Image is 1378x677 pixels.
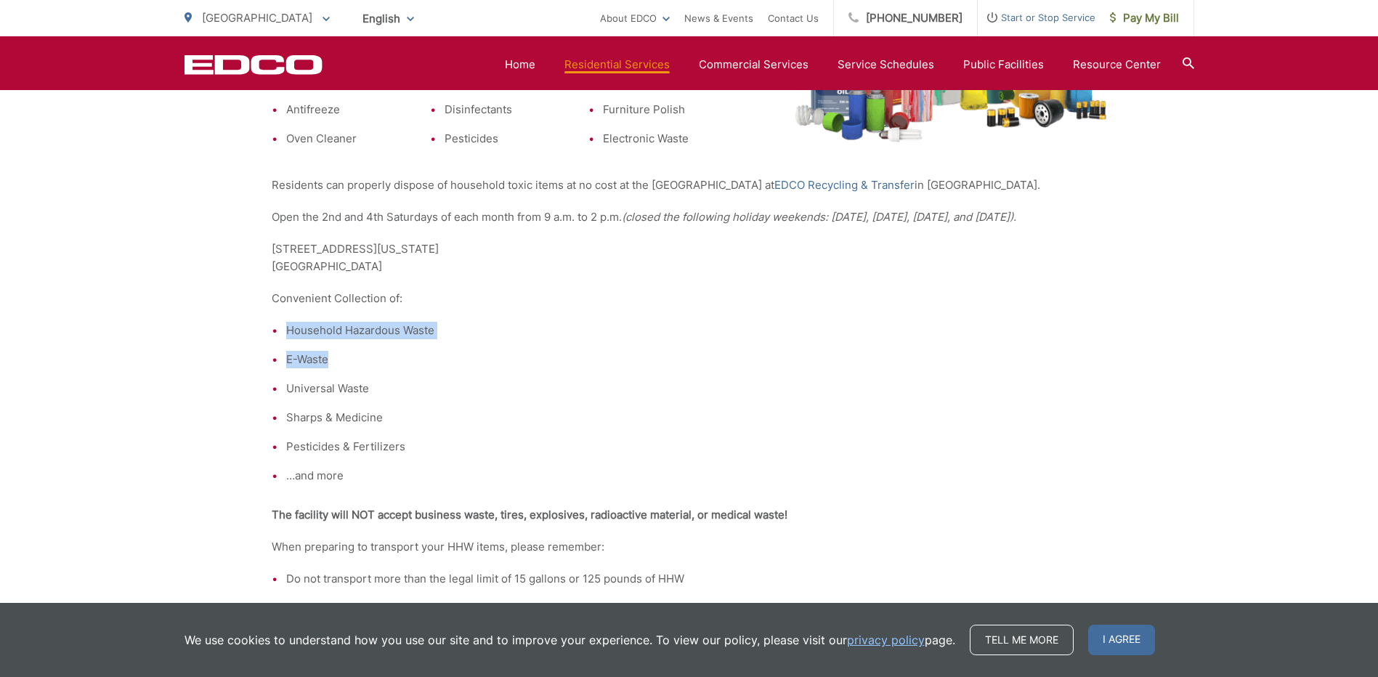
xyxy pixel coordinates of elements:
[286,101,408,118] li: Antifreeze
[272,177,1107,194] p: Residents can properly dispose of household toxic items at no cost at the [GEOGRAPHIC_DATA] at in...
[286,351,1107,368] li: E-Waste
[286,380,1107,397] li: Universal Waste
[622,210,1016,224] em: (closed the following holiday weekends: [DATE], [DATE], [DATE], and [DATE]).
[1073,56,1161,73] a: Resource Center
[286,322,1107,339] li: Household Hazardous Waste
[445,101,567,118] li: Disinfectants
[185,631,955,649] p: We use cookies to understand how you use our site and to improve your experience. To view our pol...
[272,290,1107,307] p: Convenient Collection of:
[1110,9,1179,27] span: Pay My Bill
[286,409,1107,426] li: Sharps & Medicine
[603,130,725,147] li: Electronic Waste
[286,467,1107,485] li: …and more
[272,208,1107,226] p: Open the 2nd and 4th Saturdays of each month from 9 a.m. to 2 p.m.
[286,130,408,147] li: Oven Cleaner
[286,570,1107,588] li: Do not transport more than the legal limit of 15 gallons or 125 pounds of HHW
[699,56,808,73] a: Commercial Services
[603,101,725,118] li: Furniture Polish
[1088,625,1155,655] span: I agree
[352,6,425,31] span: English
[847,631,925,649] a: privacy policy
[774,177,915,194] a: EDCO Recycling & Transfer
[286,438,1107,455] li: Pesticides & Fertilizers
[963,56,1044,73] a: Public Facilities
[564,56,670,73] a: Residential Services
[768,9,819,27] a: Contact Us
[185,54,323,75] a: EDCD logo. Return to the homepage.
[445,130,567,147] li: Pesticides
[272,538,1107,556] p: When preparing to transport your HHW items, please remember:
[838,56,934,73] a: Service Schedules
[272,240,1107,275] p: [STREET_ADDRESS][US_STATE] [GEOGRAPHIC_DATA]
[600,9,670,27] a: About EDCO
[202,11,312,25] span: [GEOGRAPHIC_DATA]
[286,599,1107,617] li: All container labels must be legible (no worn-off labels)
[272,508,787,522] strong: The facility will NOT accept business waste, tires, explosives, radioactive material, or medical ...
[970,625,1074,655] a: Tell me more
[505,56,535,73] a: Home
[684,9,753,27] a: News & Events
